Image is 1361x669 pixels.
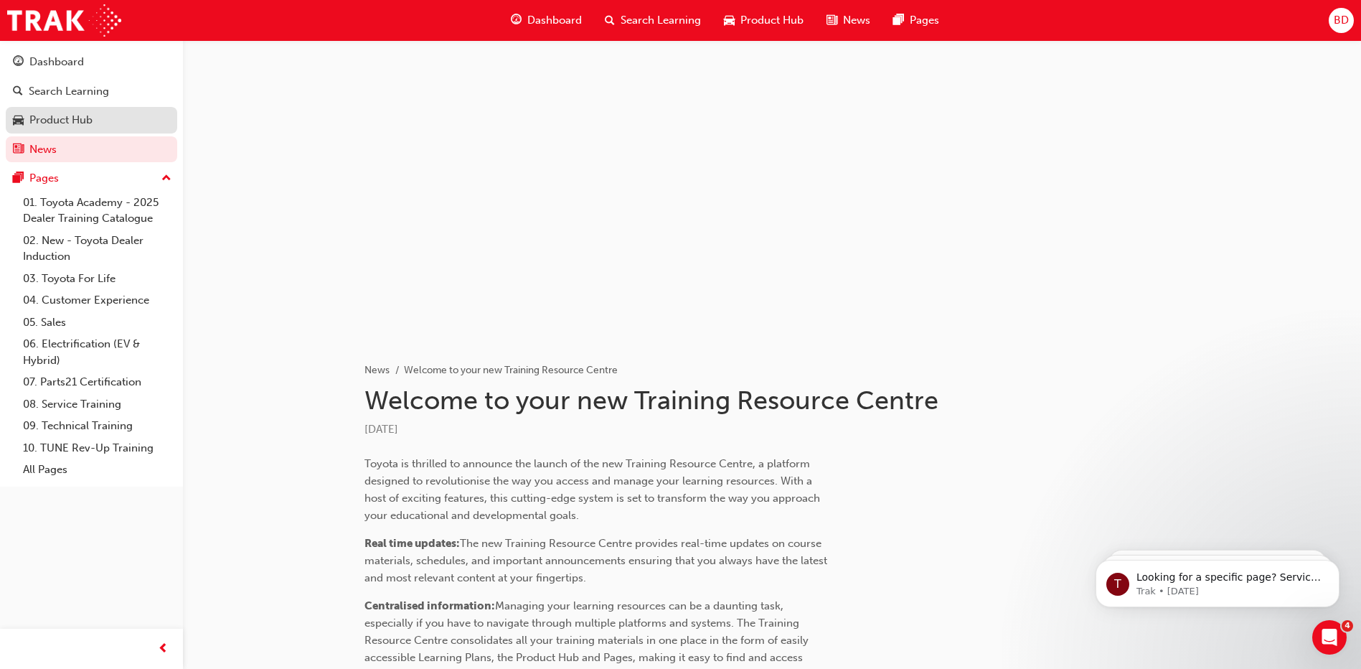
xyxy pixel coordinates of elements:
[364,457,823,522] span: Toyota is thrilled to announce the launch of the new Training Resource Centre, a platform designe...
[1334,12,1349,29] span: BD
[17,415,177,437] a: 09. Technical Training
[815,6,882,35] a: news-iconNews
[404,362,618,379] li: Welcome to your new Training Resource Centre
[13,114,24,127] span: car-icon
[827,11,837,29] span: news-icon
[161,169,171,188] span: up-icon
[17,312,177,334] a: 05. Sales
[1329,8,1354,33] button: BD
[364,423,398,436] span: [DATE]
[893,11,904,29] span: pages-icon
[158,640,169,658] span: prev-icon
[13,85,23,98] span: search-icon
[605,11,615,29] span: search-icon
[724,11,735,29] span: car-icon
[511,11,522,29] span: guage-icon
[6,165,177,192] button: Pages
[364,537,830,584] span: The new Training Resource Centre provides real-time updates on course materials, schedules, and i...
[843,12,870,29] span: News
[17,192,177,230] a: 01. Toyota Academy - 2025 Dealer Training Catalogue
[29,54,84,70] div: Dashboard
[6,49,177,75] a: Dashboard
[1312,620,1347,655] iframe: Intercom live chat
[29,83,109,100] div: Search Learning
[364,599,495,612] span: Centralised information:
[364,385,941,416] h1: Welcome to your new Training Resource Centre
[29,112,93,128] div: Product Hub
[17,230,177,268] a: 02. New - Toyota Dealer Induction
[7,4,121,37] img: Trak
[13,56,24,69] span: guage-icon
[13,172,24,185] span: pages-icon
[17,459,177,481] a: All Pages
[499,6,593,35] a: guage-iconDashboard
[17,333,177,371] a: 06. Electrification (EV & Hybrid)
[6,78,177,105] a: Search Learning
[593,6,712,35] a: search-iconSearch Learning
[17,268,177,290] a: 03. Toyota For Life
[6,46,177,165] button: DashboardSearch LearningProduct HubNews
[740,12,804,29] span: Product Hub
[621,12,701,29] span: Search Learning
[17,393,177,416] a: 08. Service Training
[6,136,177,163] a: News
[1342,620,1353,632] span: 4
[29,170,59,187] div: Pages
[882,6,951,35] a: pages-iconPages
[17,289,177,312] a: 04. Customer Experience
[364,364,390,376] a: News
[17,437,177,459] a: 10. TUNE Rev-Up Training
[17,371,177,393] a: 07. Parts21 Certification
[910,12,939,29] span: Pages
[1074,530,1361,630] iframe: Intercom notifications message
[527,12,582,29] span: Dashboard
[712,6,815,35] a: car-iconProduct Hub
[13,144,24,156] span: news-icon
[6,107,177,134] a: Product Hub
[364,537,460,550] span: Real time updates:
